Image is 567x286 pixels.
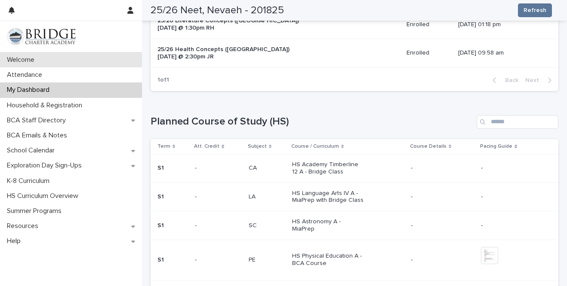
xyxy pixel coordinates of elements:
p: Exploration Day Sign-Ups [3,161,89,170]
tr: 25/26 Health Concepts ([GEOGRAPHIC_DATA]) [DATE] @ 2:30pm JREnrolled[DATE] 09:58 am [151,39,558,67]
p: S1 [157,164,188,172]
p: Resources [3,222,45,230]
p: Enrolled [407,21,451,28]
p: LA [249,192,257,201]
p: Subject [248,142,267,151]
p: - [411,193,474,201]
p: BCA Staff Directory [3,116,73,125]
p: SC [249,220,259,229]
p: S1 [157,256,188,264]
tr: S1-- CACA HS Academy Timberline 12 A - Bridge Class-- [151,154,558,183]
p: Course / Curriculum [291,142,339,151]
p: Household & Registration [3,101,89,110]
p: [DATE] 01:18 pm [458,21,545,28]
p: - [195,163,198,172]
p: Attendance [3,71,49,79]
p: - [195,220,198,229]
p: My Dashboard [3,86,56,94]
button: Next [522,76,558,84]
p: - [481,222,545,229]
p: [DATE] 09:58 am [458,49,545,57]
p: - [411,222,474,229]
p: S1 [157,193,188,201]
p: Help [3,237,28,245]
p: Enrolled [407,49,451,57]
img: V1C1m3IdTEidaUdm9Hs0 [7,28,76,45]
p: HS Curriculum Overview [3,192,85,200]
h2: 25/26 Neet, Nevaeh - 201825 [151,4,284,17]
tr: S1-- LALA HS Language Arts IV A - MiaPrep with Bridge Class-- [151,183,558,211]
p: CA [249,163,259,172]
p: - [411,256,474,264]
p: - [195,192,198,201]
span: Back [500,77,518,83]
p: Term [157,142,170,151]
p: - [481,193,545,201]
tr: 25/26 Literature Concepts ([GEOGRAPHIC_DATA]) [DATE] @ 1:30pm RHEnrolled[DATE] 01:18 pm [151,10,558,39]
p: Pacing Guide [480,142,512,151]
p: HS Language Arts IV A - MiaPrep with Bridge Class [292,190,364,204]
p: Summer Programs [3,207,68,215]
p: BCA Emails & Notes [3,131,74,140]
p: HS Astronomy A - MiaPrep [292,218,364,233]
p: PE [249,255,257,264]
p: - [195,255,198,264]
h1: Planned Course of Study (HS) [151,116,473,128]
p: 25/26 Literature Concepts ([GEOGRAPHIC_DATA]) [DATE] @ 1:30pm RH [157,17,301,32]
span: Next [525,77,544,83]
p: S1 [157,222,188,229]
p: Course Details [410,142,447,151]
p: - [481,164,545,172]
p: School Calendar [3,146,62,155]
p: - [411,164,474,172]
button: Back [486,76,522,84]
p: HS Academy Timberline 12 A - Bridge Class [292,161,364,176]
button: Refresh [518,3,552,17]
tr: S1-- PEPE HS Physical Education A - BCA Course- [151,240,558,280]
p: 1 of 1 [151,70,176,91]
p: K-8 Curriculum [3,177,56,185]
p: Welcome [3,56,41,64]
span: Refresh [524,6,546,15]
p: 25/26 Health Concepts ([GEOGRAPHIC_DATA]) [DATE] @ 2:30pm JR [157,46,301,61]
tr: S1-- SCSC HS Astronomy A - MiaPrep-- [151,211,558,240]
p: Att. Credit [194,142,219,151]
p: HS Physical Education A - BCA Course [292,253,364,267]
input: Search [477,115,558,129]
